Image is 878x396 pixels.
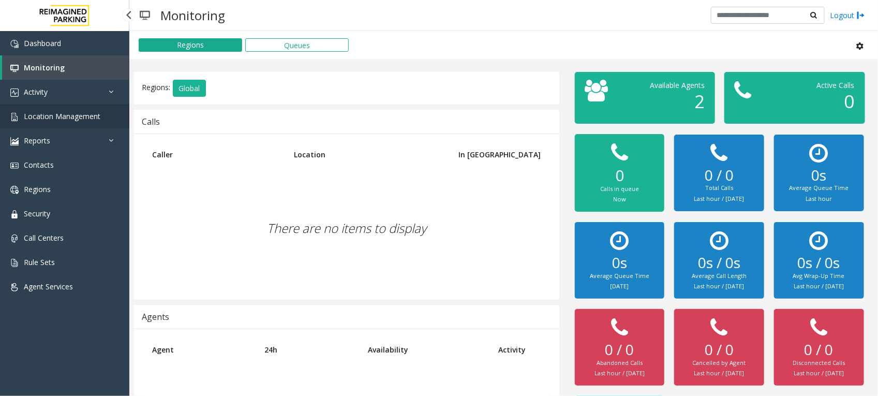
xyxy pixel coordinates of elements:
[594,369,645,377] small: Last hour / [DATE]
[144,167,549,289] div: There are no items to display
[694,369,745,377] small: Last hour / [DATE]
[650,80,705,90] span: Available Agents
[24,282,73,291] span: Agent Services
[491,337,549,362] th: Activity
[140,3,150,28] img: pageIcon
[142,115,160,128] div: Calls
[439,142,549,167] th: In [GEOGRAPHIC_DATA]
[144,337,257,362] th: Agent
[24,209,50,218] span: Security
[24,233,64,243] span: Call Centers
[10,210,19,218] img: 'icon'
[585,341,654,359] h2: 0 / 0
[24,184,51,194] span: Regions
[2,55,129,80] a: Monitoring
[10,234,19,243] img: 'icon'
[360,337,491,362] th: Availability
[784,254,853,272] h2: 0s / 0s
[24,111,100,121] span: Location Management
[684,167,753,184] h2: 0 / 0
[142,82,170,92] span: Regions:
[585,254,654,272] h2: 0s
[10,137,19,145] img: 'icon'
[784,167,853,184] h2: 0s
[10,186,19,194] img: 'icon'
[694,282,745,290] small: Last hour / [DATE]
[24,160,54,170] span: Contacts
[684,254,753,272] h2: 0s / 0s
[610,282,629,290] small: [DATE]
[784,359,853,368] div: Disconnected Calls
[585,272,654,281] div: Average Queue Time
[10,259,19,267] img: 'icon'
[10,283,19,291] img: 'icon'
[794,369,844,377] small: Last hour / [DATE]
[585,359,654,368] div: Abandoned Calls
[784,184,853,193] div: Average Queue Time
[257,337,360,362] th: 24h
[10,40,19,48] img: 'icon'
[806,195,832,202] small: Last hour
[684,184,753,193] div: Total Calls
[24,257,55,267] span: Rule Sets
[684,359,753,368] div: Cancelled by Agent
[784,341,853,359] h2: 0 / 0
[24,87,48,97] span: Activity
[24,38,61,48] span: Dashboard
[24,63,65,72] span: Monitoring
[817,80,855,90] span: Active Calls
[10,89,19,97] img: 'icon'
[694,89,705,113] span: 2
[286,142,439,167] th: Location
[857,10,865,21] img: logout
[139,38,242,52] button: Regions
[24,136,50,145] span: Reports
[144,142,286,167] th: Caller
[844,89,855,113] span: 0
[585,185,654,194] div: Calls in queue
[173,80,206,97] button: Global
[10,64,19,72] img: 'icon'
[684,272,753,281] div: Average Call Length
[830,10,865,21] a: Logout
[10,162,19,170] img: 'icon'
[794,282,844,290] small: Last hour / [DATE]
[684,341,753,359] h2: 0 / 0
[142,310,169,324] div: Agents
[245,38,349,52] button: Queues
[10,113,19,121] img: 'icon'
[155,3,230,28] h3: Monitoring
[613,195,626,203] small: Now
[694,195,745,202] small: Last hour / [DATE]
[784,272,853,281] div: Avg Wrap-Up Time
[585,166,654,185] h2: 0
